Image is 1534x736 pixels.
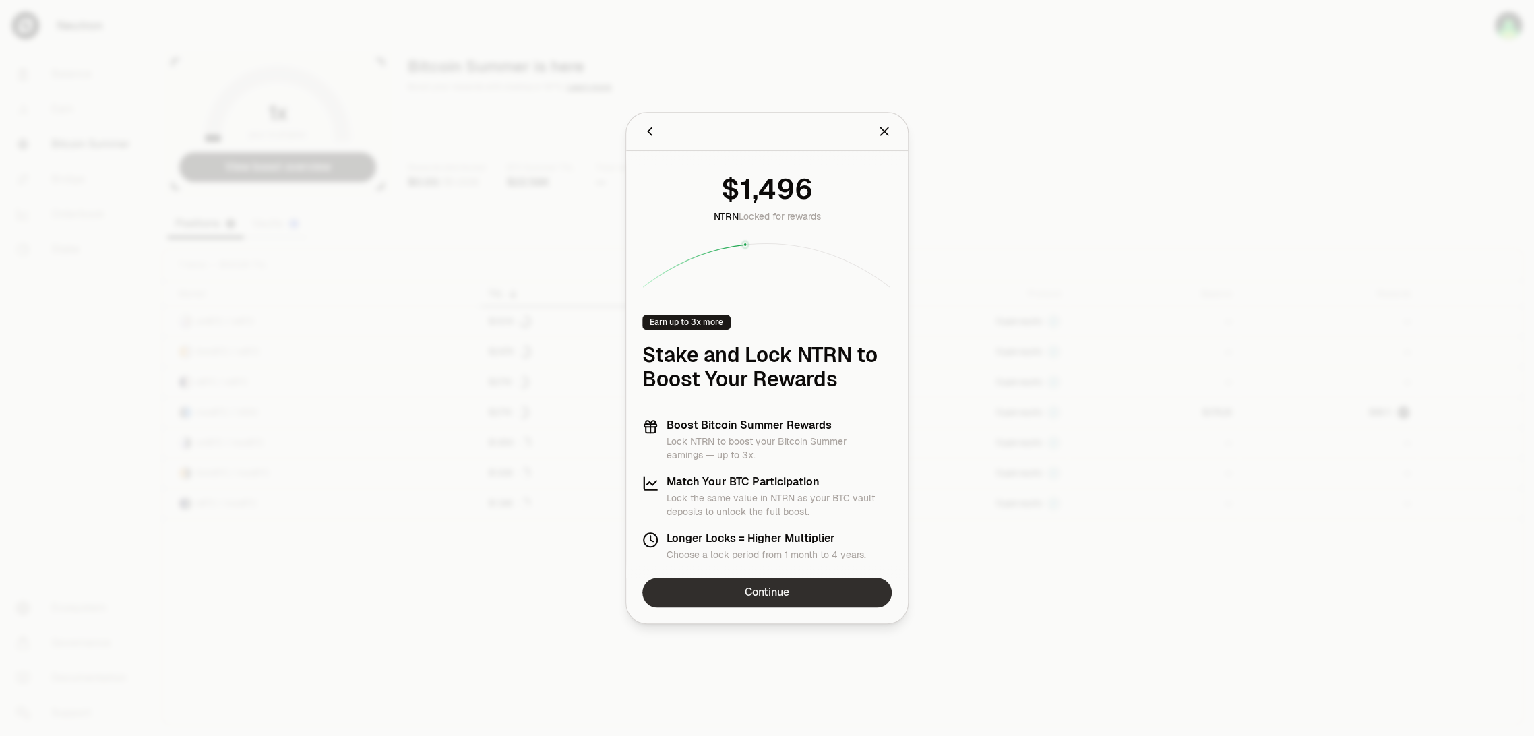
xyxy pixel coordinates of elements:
[667,435,892,462] p: Lock NTRN to boost your Bitcoin Summer earnings — up to 3x.
[642,315,731,330] div: Earn up to 3x more
[642,343,892,392] h1: Stake and Lock NTRN to Boost Your Rewards
[667,532,866,545] h3: Longer Locks = Higher Multiplier
[667,548,866,561] p: Choose a lock period from 1 month to 4 years.
[877,122,892,141] button: Close
[667,419,892,432] h3: Boost Bitcoin Summer Rewards
[714,210,821,223] div: Locked for rewards
[642,122,657,141] button: Back
[714,210,739,222] span: NTRN
[667,491,892,518] p: Lock the same value in NTRN as your BTC vault deposits to unlock the full boost.
[642,578,892,607] a: Continue
[667,475,892,489] h3: Match Your BTC Participation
